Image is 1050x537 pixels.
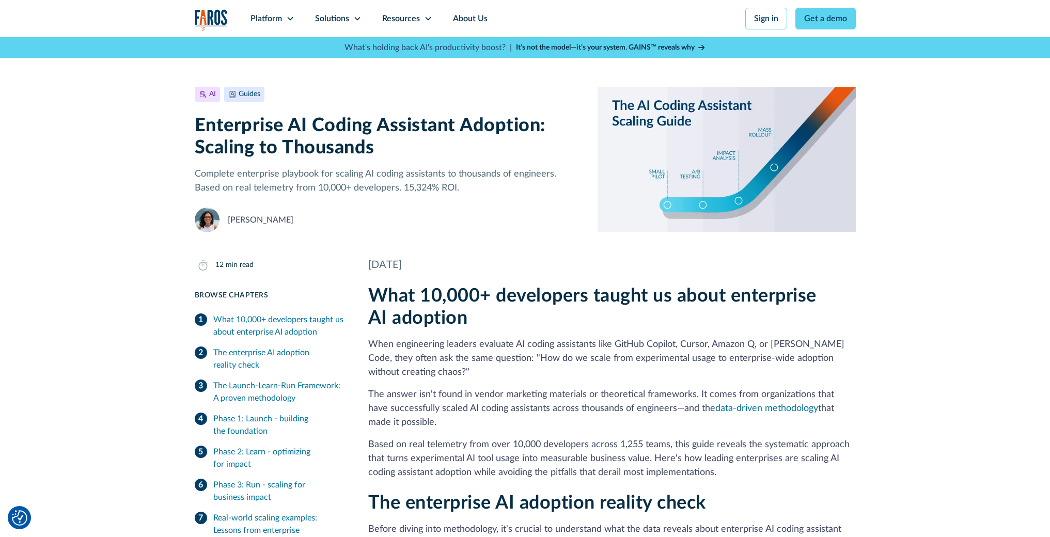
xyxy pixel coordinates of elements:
a: What 10,000+ developers taught us about enterprise AI adoption [195,309,343,342]
p: Based on real telemetry from over 10,000 developers across 1,255 teams, this guide reveals the sy... [368,438,856,480]
h1: Enterprise AI Coding Assistant Adoption: Scaling to Thousands [195,115,582,159]
div: Phase 3: Run - scaling for business impact [213,479,343,503]
a: Phase 1: Launch - building the foundation [195,408,343,441]
a: Phase 3: Run - scaling for business impact [195,475,343,508]
div: Phase 1: Launch - building the foundation [213,413,343,437]
p: When engineering leaders evaluate AI coding assistants like GitHub Copilot, Cursor, Amazon Q, or ... [368,338,856,380]
div: AI [209,89,216,100]
a: data-driven methodology [715,404,818,413]
img: Revisit consent button [12,510,27,526]
div: [PERSON_NAME] [228,214,293,226]
a: The Launch-Learn-Run Framework: A proven methodology [195,375,343,408]
div: Resources [382,12,420,25]
div: Phase 2: Learn - optimizing for impact [213,446,343,470]
div: Platform [250,12,282,25]
div: 12 [215,260,224,271]
div: Browse Chapters [195,290,343,301]
img: Illustration of hockey stick-like scaling from pilot to mass rollout [598,87,855,232]
strong: The enterprise AI adoption reality check [368,494,706,512]
div: The Launch-Learn-Run Framework: A proven methodology [213,380,343,404]
a: home [195,9,228,30]
a: It’s not the model—it’s your system. GAINS™ reveals why [516,42,706,53]
div: Guides [239,89,260,100]
img: Naomi Lurie [195,208,220,232]
a: The enterprise AI adoption reality check [195,342,343,375]
a: Phase 2: Learn - optimizing for impact [195,441,343,475]
h2: What 10,000+ developers taught us about enterprise AI adoption [368,285,856,329]
div: Solutions [315,12,349,25]
p: What's holding back AI's productivity boost? | [344,41,512,54]
img: Logo of the analytics and reporting company Faros. [195,9,228,30]
div: The enterprise AI adoption reality check [213,346,343,371]
div: min read [226,260,254,271]
a: Get a demo [795,8,856,29]
div: What 10,000+ developers taught us about enterprise AI adoption [213,313,343,338]
p: The answer isn't found in vendor marketing materials or theoretical frameworks. It comes from org... [368,388,856,430]
p: Complete enterprise playbook for scaling AI coding assistants to thousands of engineers. Based on... [195,167,582,195]
strong: It’s not the model—it’s your system. GAINS™ reveals why [516,44,695,51]
div: [DATE] [368,257,856,273]
a: Sign in [745,8,787,29]
button: Cookie Settings [12,510,27,526]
